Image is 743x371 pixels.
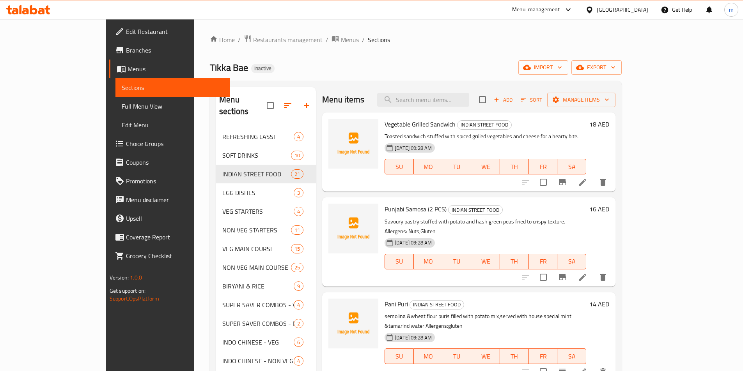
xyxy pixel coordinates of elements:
span: Pani Puri [385,298,408,310]
a: Edit Restaurant [109,22,230,41]
button: FR [529,159,558,174]
button: SU [385,254,414,269]
span: WE [474,256,497,267]
span: MO [417,256,440,267]
button: Manage items [547,93,615,107]
span: 9 [294,283,303,290]
button: MO [414,254,443,269]
button: SA [557,254,586,269]
li: / [362,35,365,44]
div: Inactive [251,64,275,73]
span: 1.0.0 [130,273,142,283]
span: Edit Restaurant [126,27,223,36]
div: items [294,188,303,197]
span: Select all sections [262,97,278,114]
span: 6 [294,339,303,346]
div: NON VEG STARTERS [222,225,291,235]
div: Menu-management [512,5,560,14]
div: [GEOGRAPHIC_DATA] [597,5,648,14]
span: TH [503,351,526,362]
span: INDIAN STREET FOOD [458,120,511,129]
div: SUPER SAVER COMBOS - VEG4 [216,295,316,314]
span: Inactive [251,65,275,72]
span: Branches [126,46,223,55]
span: FR [532,256,555,267]
span: INDIAN STREET FOOD [449,206,502,215]
a: Coupons [109,153,230,172]
span: Sort sections [278,96,297,115]
div: SUPER SAVER COMBOS - VEG [222,300,294,309]
h6: 14 AED [589,299,609,309]
span: Sort items [516,94,547,106]
div: VEG MAIN COURSE15 [216,239,316,258]
div: VEG STARTERS4 [216,202,316,221]
p: Toasted sandwich stuffed with spiced grilled vegetables and cheese for a hearty bite. [385,132,586,141]
button: WE [471,159,500,174]
span: Coupons [126,158,223,167]
span: WE [474,161,497,172]
button: Sort [519,94,544,106]
button: delete [594,173,612,192]
div: INDIAN STREET FOOD [222,169,291,179]
span: Choice Groups [126,139,223,148]
div: items [294,356,303,366]
button: Branch-specific-item [553,268,572,287]
nav: breadcrumb [210,35,622,45]
span: Add [493,95,514,104]
span: Version: [110,273,129,283]
h6: 16 AED [589,204,609,215]
span: TH [503,256,526,267]
span: Restaurants management [253,35,323,44]
div: INDIAN STREET FOOD [448,205,503,215]
h2: Menu items [322,94,365,105]
div: items [291,244,303,253]
span: BIRYANI & RICE [222,281,294,291]
span: Sections [122,83,223,92]
div: items [294,132,303,141]
img: Pani Puri [328,299,378,348]
a: Promotions [109,172,230,190]
button: FR [529,348,558,364]
div: items [291,225,303,235]
span: Add item [491,94,516,106]
span: 4 [294,357,303,365]
span: INDIAN STREET FOOD [410,300,464,309]
a: Edit Menu [115,116,230,134]
button: SA [557,159,586,174]
a: Menus [109,60,230,78]
a: Menu disclaimer [109,190,230,209]
span: [DATE] 09:28 AM [392,334,435,341]
span: SA [560,161,583,172]
a: Full Menu View [115,97,230,116]
span: Manage items [553,95,609,105]
span: Select section [474,91,491,108]
span: Upsell [126,214,223,223]
div: items [291,151,303,160]
span: SUPER SAVER COMBOS - NON-VEG [222,319,294,328]
span: Select to update [535,174,551,190]
span: FR [532,161,555,172]
span: SU [388,161,411,172]
div: NON VEG MAIN COURSE [222,263,291,272]
span: Sort [521,95,542,104]
span: SA [560,256,583,267]
button: TU [442,159,471,174]
p: semolina &wheat flour puris filled with potato mix,served with house special mint &tamarind water... [385,311,586,331]
div: items [294,319,303,328]
span: EGG DISHES [222,188,294,197]
span: VEG MAIN COURSE [222,244,291,253]
a: Sections [115,78,230,97]
img: Punjabi Samosa (2 PCS) [328,204,378,253]
input: search [377,93,469,107]
div: INDO CHINESE - VEG6 [216,333,316,352]
span: MO [417,351,440,362]
div: REFRESHING LASSI4 [216,127,316,146]
div: INDO CHINESE - VEG [222,338,294,347]
span: Menu disclaimer [126,195,223,204]
button: MO [414,159,443,174]
span: Edit Menu [122,120,223,130]
a: Grocery Checklist [109,246,230,265]
button: TU [442,348,471,364]
div: items [291,169,303,179]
